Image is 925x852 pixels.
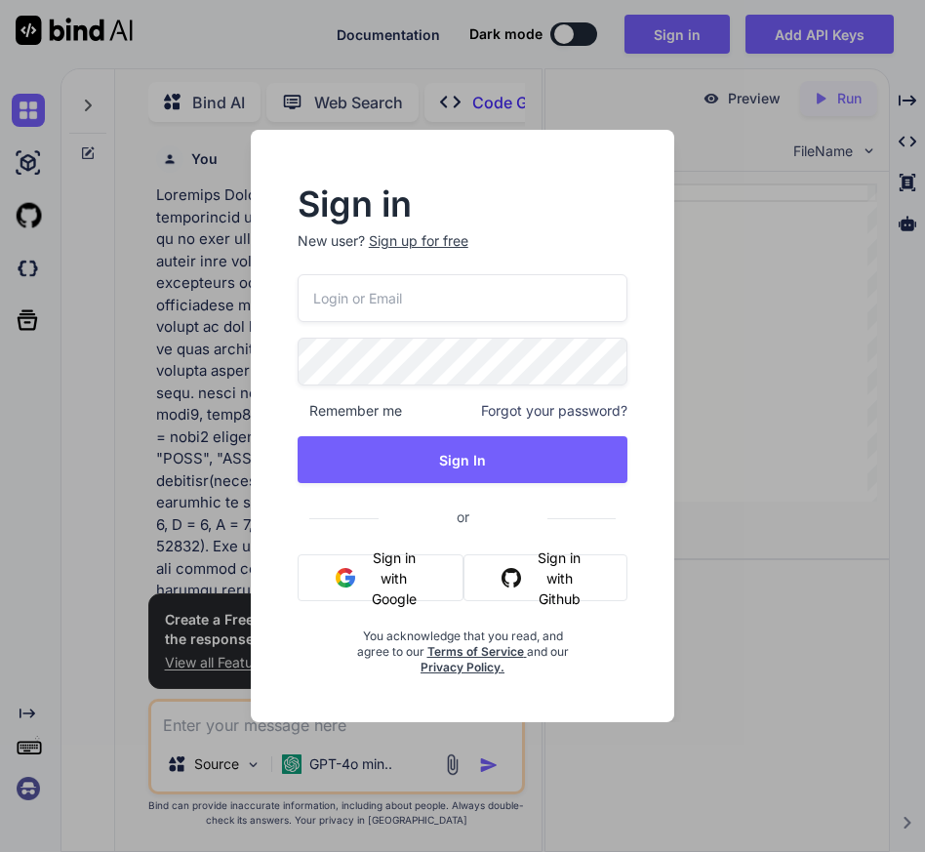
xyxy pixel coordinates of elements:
p: New user? [298,231,628,274]
input: Login or Email [298,274,628,322]
a: Terms of Service [427,644,527,659]
img: google [336,568,355,588]
span: Remember me [298,401,402,421]
button: Sign In [298,436,628,483]
div: Sign up for free [369,231,468,251]
span: or [379,493,547,541]
span: Forgot your password? [481,401,627,421]
button: Sign in with Github [463,554,627,601]
img: github [502,568,521,588]
a: Privacy Policy. [421,660,504,674]
button: Sign in with Google [298,554,463,601]
h2: Sign in [298,188,628,220]
div: You acknowledge that you read, and agree to our and our [352,617,573,675]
